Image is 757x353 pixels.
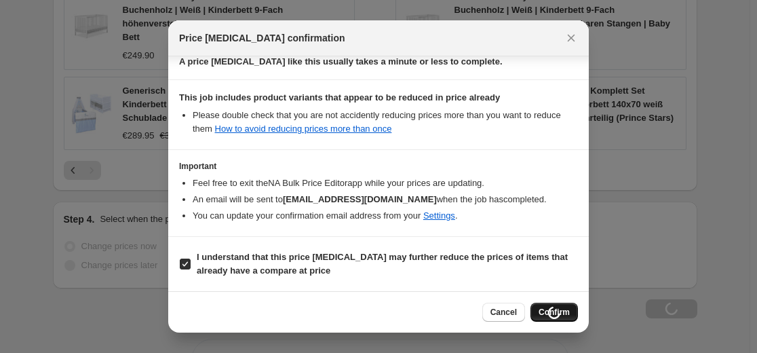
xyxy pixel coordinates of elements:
li: An email will be sent to when the job has completed . [193,193,578,206]
li: Feel free to exit the NA Bulk Price Editor app while your prices are updating. [193,176,578,190]
span: Price [MEDICAL_DATA] confirmation [179,31,345,45]
span: Cancel [490,307,517,318]
b: [EMAIL_ADDRESS][DOMAIN_NAME] [283,194,437,204]
a: Settings [423,210,455,221]
b: A price [MEDICAL_DATA] like this usually takes a minute or less to complete. [179,56,503,67]
li: You can update your confirmation email address from your . [193,209,578,223]
li: Please double check that you are not accidently reducing prices more than you want to reduce them [193,109,578,136]
b: I understand that this price [MEDICAL_DATA] may further reduce the prices of items that already h... [197,252,568,276]
a: How to avoid reducing prices more than once [215,124,392,134]
button: Cancel [482,303,525,322]
button: Close [562,29,581,48]
h3: Important [179,161,578,172]
b: This job includes product variants that appear to be reduced in price already [179,92,500,103]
